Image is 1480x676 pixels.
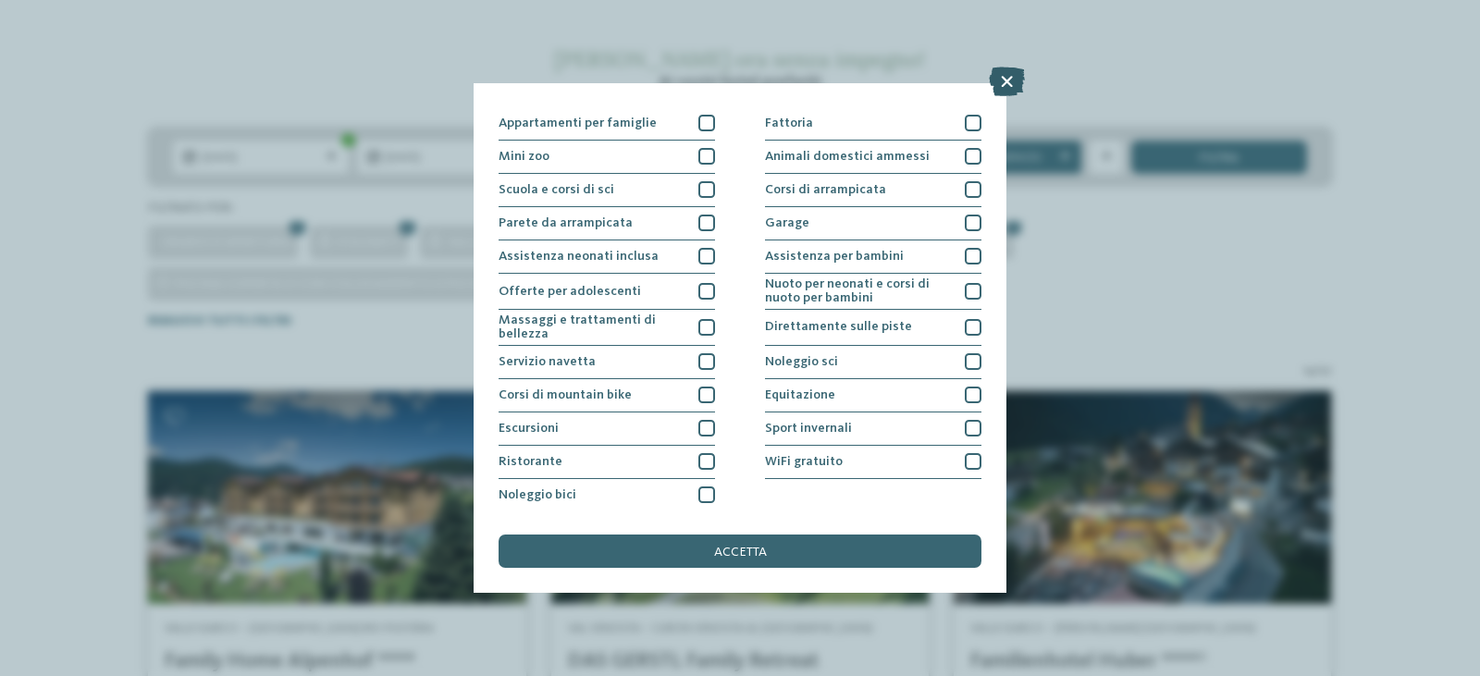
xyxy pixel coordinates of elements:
span: accetta [714,546,767,559]
span: Appartamenti per famiglie [499,117,657,129]
span: Assistenza neonati inclusa [499,250,659,263]
span: Offerte per adolescenti [499,285,641,298]
span: Fattoria [765,117,813,129]
span: Massaggi e trattamenti di bellezza [499,313,686,340]
span: Noleggio bici [499,488,576,501]
span: Garage [765,216,809,229]
span: Parete da arrampicata [499,216,633,229]
span: Noleggio sci [765,355,838,368]
span: Sport invernali [765,422,852,435]
span: Mini zoo [499,150,549,163]
span: WiFi gratuito [765,455,843,468]
span: Corsi di arrampicata [765,183,886,196]
span: Nuoto per neonati e corsi di nuoto per bambini [765,277,953,304]
span: Corsi di mountain bike [499,388,632,401]
span: Assistenza per bambini [765,250,904,263]
span: Direttamente sulle piste [765,320,912,333]
span: Servizio navetta [499,355,596,368]
span: Equitazione [765,388,835,401]
span: Ristorante [499,455,562,468]
span: Scuola e corsi di sci [499,183,614,196]
span: Animali domestici ammessi [765,150,930,163]
span: Escursioni [499,422,559,435]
